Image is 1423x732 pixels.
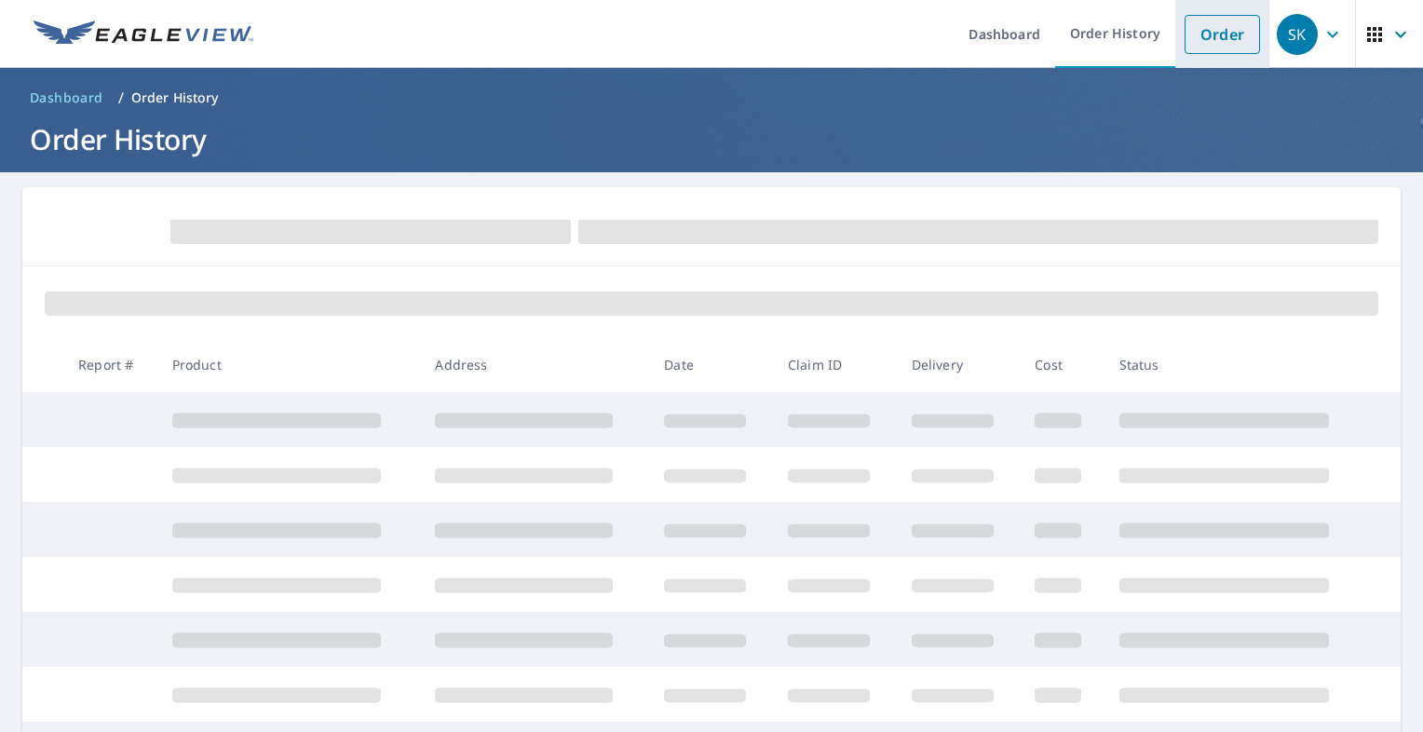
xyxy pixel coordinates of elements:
p: Order History [131,88,219,107]
th: Product [157,337,421,392]
th: Claim ID [773,337,897,392]
th: Date [649,337,773,392]
li: / [118,87,124,109]
th: Report # [63,337,157,392]
th: Address [420,337,649,392]
th: Status [1105,337,1368,392]
a: Dashboard [22,83,111,113]
span: Dashboard [30,88,103,107]
nav: breadcrumb [22,83,1401,113]
img: EV Logo [34,20,253,48]
a: Order [1185,15,1260,54]
th: Delivery [897,337,1021,392]
h1: Order History [22,120,1401,158]
div: SK [1277,14,1318,55]
th: Cost [1020,337,1104,392]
